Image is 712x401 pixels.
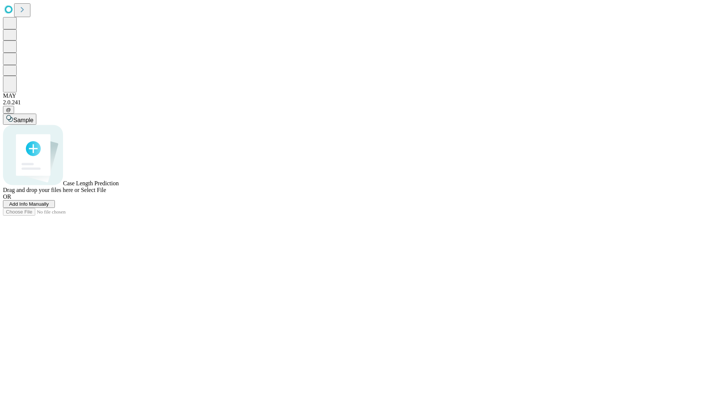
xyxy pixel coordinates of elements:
span: @ [6,107,11,113]
button: Add Info Manually [3,200,55,208]
div: 2.0.241 [3,99,709,106]
div: MAY [3,92,709,99]
span: Case Length Prediction [63,180,119,186]
span: Sample [13,117,33,123]
button: @ [3,106,14,114]
span: Add Info Manually [9,201,49,207]
span: OR [3,193,11,200]
button: Sample [3,114,36,125]
span: Drag and drop your files here or [3,187,79,193]
span: Select File [81,187,106,193]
